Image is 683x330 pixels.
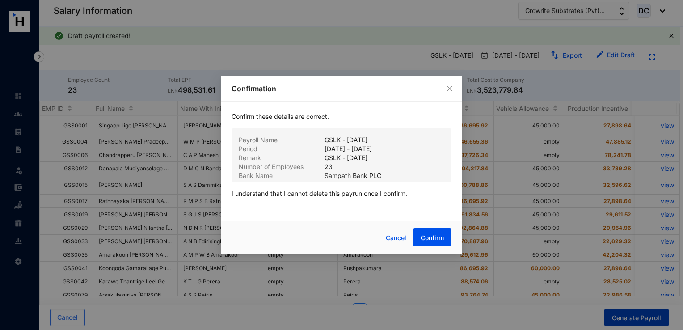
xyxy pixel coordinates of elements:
[232,112,451,128] p: Confirm these details are correct.
[325,144,372,153] p: [DATE] - [DATE]
[325,171,381,180] p: Sampath Bank PLC
[379,229,413,247] button: Cancel
[421,233,444,242] span: Confirm
[239,153,325,162] p: Remark
[413,228,451,246] button: Confirm
[239,171,325,180] p: Bank Name
[446,85,453,92] span: close
[232,182,451,205] p: I understand that I cannot delete this payrun once I confirm.
[239,135,325,144] p: Payroll Name
[325,162,333,171] p: 23
[232,83,451,94] p: Confirmation
[445,84,455,93] button: Close
[386,233,406,243] span: Cancel
[325,153,367,162] p: GSLK - [DATE]
[239,144,325,153] p: Period
[239,162,325,171] p: Number of Employees
[325,135,367,144] p: GSLK - [DATE]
